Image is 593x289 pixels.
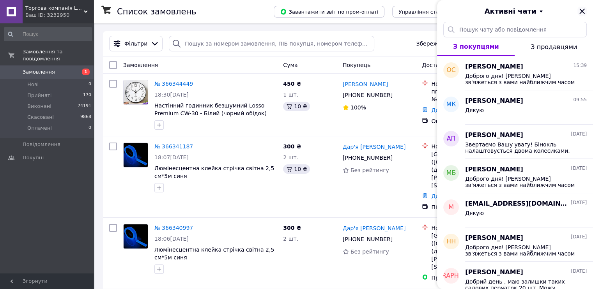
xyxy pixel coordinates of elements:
span: 300 ₴ [283,143,301,150]
span: 170 [83,92,91,99]
span: [PERSON_NAME] [465,268,523,277]
a: Люмінесцентна клейка стрічка світна 2,5 см*5м синя [154,165,274,179]
h1: Список замовлень [117,7,196,16]
a: Дар'я [PERSON_NAME] [343,143,405,151]
span: [PERSON_NAME] [465,131,523,140]
span: Без рейтингу [350,167,389,173]
span: 0 [89,81,91,88]
span: НН [446,237,456,246]
span: Оплачені [27,125,52,132]
div: 10 ₴ [283,102,310,111]
button: МК[PERSON_NAME]09:55Дякую [437,90,593,125]
span: Доставка та оплата [422,62,479,68]
span: 18:30[DATE] [154,92,189,98]
span: МК [446,100,456,109]
span: 9868 [80,114,91,121]
span: 450 ₴ [283,81,301,87]
button: МБ[PERSON_NAME][DATE]Доброго дня! [PERSON_NAME] зв'яжеться з вами найближчим часом [437,159,593,193]
a: Люмінесцентна клейка стрічка світна 2,5 см*5м синя [154,247,274,261]
button: З продавцями [515,37,593,56]
span: Завантажити звіт по пром-оплаті [280,8,378,15]
span: [DATE] [571,165,587,172]
span: Нові [27,81,39,88]
span: МБ [446,169,456,178]
span: [PERSON_NAME] [465,97,523,106]
div: Пром-оплата [431,274,511,282]
a: Додати ЕН [431,107,462,113]
span: 300 ₴ [283,225,301,231]
a: Настінний годинник безшумний Losso Premium CW-30 - Білий (чорний обідок) [154,102,267,116]
span: Дякую [465,210,484,216]
span: 18:07[DATE] [154,154,189,160]
span: Фільтри [124,40,147,48]
span: Покупець [343,62,370,68]
div: [GEOGRAPHIC_DATA] ([GEOGRAPHIC_DATA].), №58 (до 30 кг): вул. [PERSON_NAME][STREET_ADDRESS] [431,232,511,271]
span: [DATE] [571,268,587,275]
div: Нова Пошта [431,143,511,150]
div: Ваш ID: 3232950 [25,12,94,19]
button: m[EMAIL_ADDRESS][DOMAIN_NAME][DATE]Дякую [437,193,593,227]
span: [DATE] [571,131,587,137]
span: Активні чати [484,6,536,16]
span: 1 [82,69,90,75]
img: Фото товару [124,143,148,167]
div: пгт. [GEOGRAPHIC_DATA], №1: ул. [STREET_ADDRESS] [431,88,511,103]
span: Без рейтингу [350,248,389,255]
a: № 366341187 [154,143,193,150]
span: Замовлення та повідомлення [23,48,94,62]
span: Доброго дня! [PERSON_NAME] зв'яжеться з вами найближчим часом [465,176,576,188]
span: АП [447,134,456,143]
button: НН[PERSON_NAME][DATE]Доброго дня! [PERSON_NAME] зв'яжеться з вами найближчим часом [437,227,593,262]
input: Пошук за номером замовлення, ПІБ покупця, номером телефону, Email, номером накладної [169,36,374,51]
div: Оплата на рахунок [431,117,511,125]
span: Скасовані [27,114,54,121]
span: [PERSON_NAME] [465,62,523,71]
button: Завантажити звіт по пром-оплаті [274,6,384,18]
span: 0 [89,125,91,132]
span: Виконані [27,103,51,110]
input: Пошук чату або повідомлення [443,22,587,37]
button: Закрити [577,7,587,16]
span: Замовлення [23,69,55,76]
div: Післяплата [431,203,511,211]
span: [PERSON_NAME] [465,165,523,174]
span: 09:55 [573,97,587,103]
a: Дар'я [PERSON_NAME] [343,224,405,232]
span: Дякую [465,107,484,113]
span: Управління статусами [398,9,458,15]
img: Фото товару [124,80,148,104]
span: Збережені фільтри: [416,40,473,48]
span: З покупцями [453,43,499,50]
a: Фото товару [123,80,148,105]
span: m [448,203,454,212]
span: [PERSON_NAME] [465,234,523,243]
span: 18:06[DATE] [154,236,189,242]
span: Доброго дня! [PERSON_NAME] зв'яжеться з вами найближчим часом [465,73,576,85]
div: [PHONE_NUMBER] [341,90,394,100]
span: 2 шт. [283,236,298,242]
span: ОС [446,66,456,75]
input: Пошук [4,27,92,41]
button: АП[PERSON_NAME][DATE]Звертаємо Вашу увагу! Бінокль налаштовується двома колесиками. Детальну віде... [437,125,593,159]
img: Фото товару [124,224,148,248]
span: Замовлення [123,62,158,68]
span: 15:39 [573,62,587,69]
button: Активні чати [459,6,571,16]
a: № 366344449 [154,81,193,87]
div: [GEOGRAPHIC_DATA] ([GEOGRAPHIC_DATA].), №58 (до 30 кг): вул. [PERSON_NAME][STREET_ADDRESS] [431,150,511,189]
span: 100% [350,104,366,111]
span: Покупці [23,154,44,161]
div: [PHONE_NUMBER] [341,234,394,245]
span: [EMAIL_ADDRESS][DOMAIN_NAME] [465,199,569,208]
div: Нова Пошта [431,80,511,88]
div: 10 ₴ [283,164,310,174]
div: [PHONE_NUMBER] [341,152,394,163]
a: Додати ЕН [431,193,462,199]
button: З покупцями [437,37,515,56]
span: Повідомлення [23,141,60,148]
span: Прийняті [27,92,51,99]
a: Фото товару [123,143,148,167]
span: [DEMOGRAPHIC_DATA] [416,271,487,280]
